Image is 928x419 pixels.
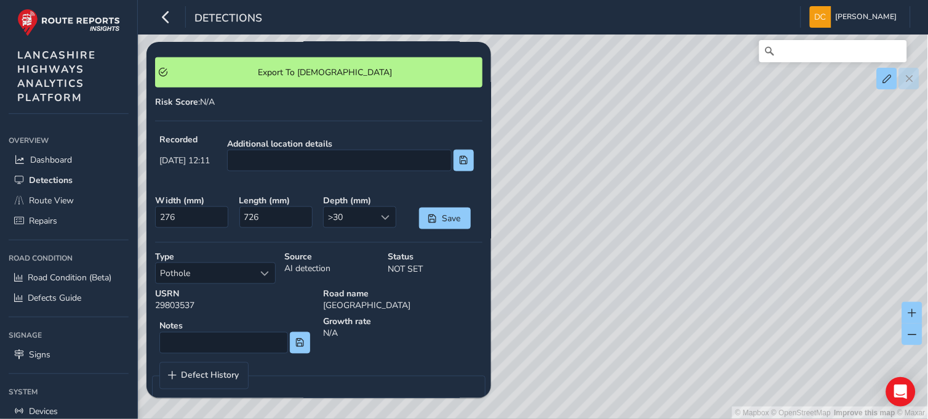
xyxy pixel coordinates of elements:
[810,6,831,28] img: diamond-layout
[836,6,897,28] span: [PERSON_NAME]
[30,154,72,166] span: Dashboard
[159,155,210,166] span: [DATE] 12:11
[9,267,129,288] a: Road Condition (Beta)
[388,251,482,262] strong: Status
[227,138,474,150] strong: Additional location details
[172,67,479,78] span: Export To [DEMOGRAPHIC_DATA]
[441,213,462,224] span: Save
[255,263,275,283] div: Select a type
[9,326,129,344] div: Signage
[194,10,262,28] span: Detections
[419,208,471,229] button: Save
[323,195,399,206] strong: Depth ( mm )
[160,363,248,389] a: Defect History
[9,170,129,190] a: Detections
[28,292,81,304] span: Defects Guide
[29,195,74,206] span: Route View
[759,40,907,62] input: Search
[155,195,231,206] strong: Width ( mm )
[29,174,73,186] span: Detections
[9,383,129,401] div: System
[159,134,210,145] strong: Recorded
[9,190,129,211] a: Route View
[151,284,319,316] div: 29803537
[319,284,487,316] div: [GEOGRAPHIC_DATA]
[284,251,379,262] strong: Source
[155,57,482,87] button: Export To Symology
[182,372,239,380] span: Defect History
[9,249,129,267] div: Road Condition
[9,344,129,365] a: Signs
[323,288,482,300] strong: Road name
[9,211,129,231] a: Repairs
[28,272,111,283] span: Road Condition (Beta)
[29,215,57,227] span: Repairs
[29,405,58,417] span: Devices
[155,96,482,108] div: : N/A
[280,246,383,288] div: AI detection
[29,349,50,360] span: Signs
[155,96,198,108] strong: Risk Score
[159,320,310,332] strong: Notes
[886,377,916,407] div: Open Intercom Messenger
[155,251,276,262] strong: Type
[156,263,255,283] span: Pothole
[239,195,315,206] strong: Length ( mm )
[9,131,129,150] div: Overview
[324,207,375,227] span: >30
[810,6,902,28] button: [PERSON_NAME]
[17,48,96,105] span: LANCASHIRE HIGHWAYS ANALYTICS PLATFORM
[9,288,129,308] a: Defects Guide
[319,312,487,362] div: N/A
[388,262,482,275] p: NOT SET
[155,288,314,300] strong: USRN
[323,316,482,328] strong: Growth rate
[17,9,120,36] img: rr logo
[9,150,129,170] a: Dashboard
